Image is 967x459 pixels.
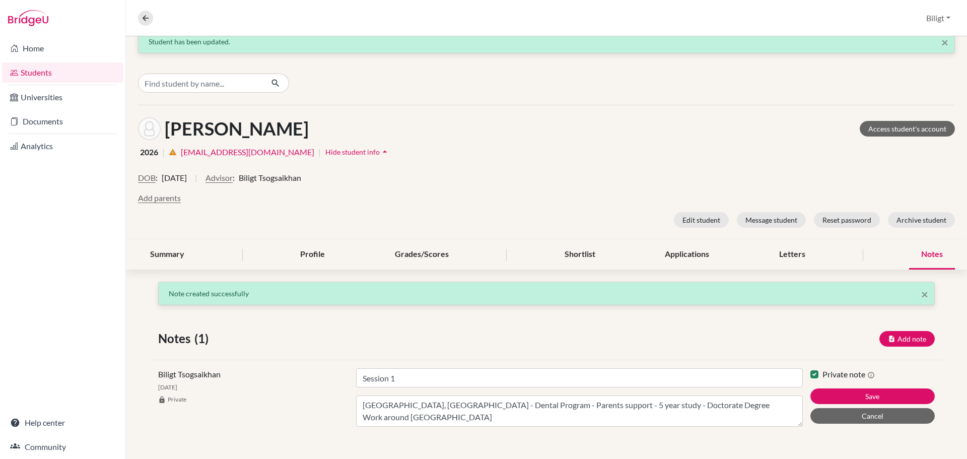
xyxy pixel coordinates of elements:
label: Private note [822,368,875,380]
a: Universities [2,87,123,107]
i: arrow_drop_up [380,147,390,157]
button: Reset password [814,212,880,228]
span: | [318,146,321,158]
div: Student has been updated. [149,36,944,47]
a: Students [2,62,123,83]
span: [DATE] [158,383,177,391]
button: Add parents [138,192,181,204]
span: (1) [194,330,213,348]
button: Add note [879,331,935,347]
span: Notes [158,330,194,348]
span: : [233,172,235,184]
div: Applications [653,240,721,270]
a: Help center [2,413,123,433]
h1: [PERSON_NAME] [165,118,309,140]
p: Note created successfully [169,288,924,299]
a: Analytics [2,136,123,156]
div: Notes [909,240,955,270]
a: Home [2,38,123,58]
button: Save [810,388,935,404]
span: | [162,146,165,158]
a: Documents [2,111,123,132]
span: Hide student info [325,148,380,156]
button: Archive student [888,212,955,228]
div: Summary [138,240,196,270]
input: Find student by name... [138,74,263,93]
span: | [195,172,197,192]
input: Note title (required) [356,368,803,387]
button: Cancel [810,408,935,424]
button: Hide student infoarrow_drop_up [325,144,390,160]
img: Hui Gao's avatar [138,117,161,140]
div: Grades/Scores [383,240,461,270]
button: Advisor [205,172,233,184]
div: Shortlist [552,240,607,270]
button: DOB [138,172,156,184]
img: Bridge-U [8,10,48,26]
a: Access student's account [860,121,955,137]
span: × [941,35,948,49]
span: : [156,172,158,184]
button: Edit student [674,212,729,228]
a: Community [2,437,123,457]
button: Close [941,36,948,48]
span: Biligt Tsogsaikhan [239,172,301,184]
span: Biligt Tsogsaikhan [158,369,221,379]
span: [DATE] [162,172,187,184]
span: 2026 [140,146,158,158]
i: warning [169,148,177,156]
span: × [921,287,928,301]
button: Biligt [922,9,955,28]
button: Message student [737,212,806,228]
div: Profile [288,240,337,270]
a: [EMAIL_ADDRESS][DOMAIN_NAME] [181,146,314,158]
div: Letters [767,240,817,270]
span: Private [158,396,186,403]
button: Close [921,288,928,300]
